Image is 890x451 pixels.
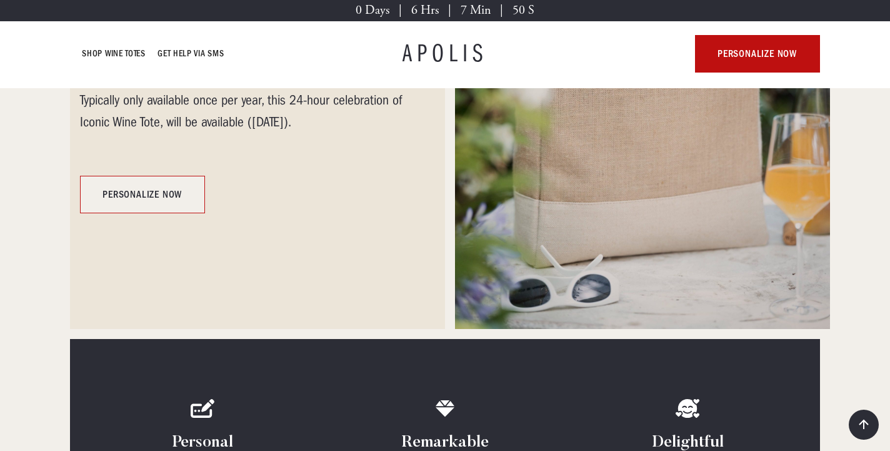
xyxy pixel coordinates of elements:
a: GET HELP VIA SMS [158,46,224,61]
a: APOLIS [402,41,487,66]
a: personalize now [80,176,205,213]
div: Typically only available once per year, this 24-hour celebration of Iconic Wine Tote, will be ava... [80,89,405,133]
a: personalize now [695,35,820,73]
a: Shop Wine Totes [82,46,146,61]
